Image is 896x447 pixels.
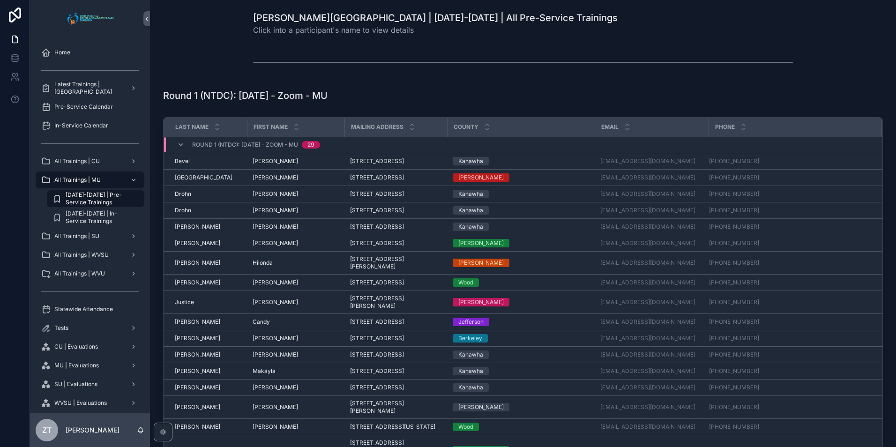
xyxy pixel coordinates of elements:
span: Latest Trainings | [GEOGRAPHIC_DATA] [54,81,123,96]
a: [PERSON_NAME] [453,403,589,411]
a: [PHONE_NUMBER] [709,384,759,391]
span: In-Service Calendar [54,122,108,129]
a: [EMAIL_ADDRESS][DOMAIN_NAME] [600,157,703,165]
a: [EMAIL_ADDRESS][DOMAIN_NAME] [600,190,695,198]
a: [PHONE_NUMBER] [709,157,870,165]
span: [STREET_ADDRESS] [350,239,404,247]
a: Latest Trainings | [GEOGRAPHIC_DATA] [36,80,144,97]
a: [PHONE_NUMBER] [709,335,870,342]
a: Statewide Attendance [36,301,144,318]
a: [PHONE_NUMBER] [709,239,759,247]
a: [PHONE_NUMBER] [709,335,759,342]
a: [STREET_ADDRESS][PERSON_NAME] [350,295,441,310]
span: [STREET_ADDRESS] [350,351,404,358]
a: [EMAIL_ADDRESS][DOMAIN_NAME] [600,384,695,391]
span: Drohn [175,207,191,214]
span: [PERSON_NAME] [253,239,298,247]
a: [PERSON_NAME] [253,239,339,247]
a: [EMAIL_ADDRESS][DOMAIN_NAME] [600,367,703,375]
span: County [454,123,478,131]
span: All Trainings | SU [54,232,99,240]
a: [STREET_ADDRESS] [350,351,441,358]
span: WVSU | Evaluations [54,399,107,407]
a: [EMAIL_ADDRESS][DOMAIN_NAME] [600,279,703,286]
a: [EMAIL_ADDRESS][DOMAIN_NAME] [600,318,695,326]
a: SU | Evaluations [36,376,144,393]
span: [PERSON_NAME] [253,423,298,431]
span: Last Name [175,123,209,131]
a: [PHONE_NUMBER] [709,190,759,198]
a: [PERSON_NAME] [253,207,339,214]
a: [PHONE_NUMBER] [709,351,759,358]
a: [PHONE_NUMBER] [709,423,759,431]
span: [PERSON_NAME] [253,190,298,198]
a: [EMAIL_ADDRESS][DOMAIN_NAME] [600,384,703,391]
a: Justice [175,298,241,306]
a: In-Service Calendar [36,117,144,134]
span: [PERSON_NAME] [175,423,220,431]
a: [EMAIL_ADDRESS][DOMAIN_NAME] [600,239,703,247]
a: All Trainings | WVSU [36,246,144,263]
a: [STREET_ADDRESS] [350,384,441,391]
span: Email [601,123,619,131]
a: Home [36,44,144,61]
a: [PERSON_NAME] [175,223,241,231]
a: [PERSON_NAME] [175,259,241,267]
span: [PERSON_NAME] [253,157,298,165]
div: [PERSON_NAME] [458,259,504,267]
span: All Trainings | MU [54,176,101,184]
a: All Trainings | SU [36,228,144,245]
a: [PHONE_NUMBER] [709,298,759,306]
a: [STREET_ADDRESS] [350,367,441,375]
a: [STREET_ADDRESS][PERSON_NAME] [350,400,441,415]
a: [PHONE_NUMBER] [709,259,759,267]
a: [PHONE_NUMBER] [709,318,759,326]
span: [PERSON_NAME] [175,279,220,286]
span: [STREET_ADDRESS][US_STATE] [350,423,435,431]
a: Kanawha [453,190,589,198]
span: Candy [253,318,270,326]
a: [PHONE_NUMBER] [709,174,870,181]
a: Pre-Service Calendar [36,98,144,115]
span: [PERSON_NAME] [175,403,220,411]
a: [PHONE_NUMBER] [709,423,870,431]
a: [PHONE_NUMBER] [709,239,870,247]
span: Statewide Attendance [54,305,113,313]
a: [PERSON_NAME] [453,173,589,182]
a: [DATE]-[DATE] | Pre-Service Trainings [47,190,144,207]
span: [STREET_ADDRESS] [350,190,404,198]
a: [PERSON_NAME] [253,157,339,165]
span: Makayla [253,367,276,375]
a: [EMAIL_ADDRESS][DOMAIN_NAME] [600,351,703,358]
a: Kanawha [453,157,589,165]
a: [PHONE_NUMBER] [709,367,759,375]
span: Phone [715,123,735,131]
a: [PERSON_NAME] [253,190,339,198]
a: [EMAIL_ADDRESS][DOMAIN_NAME] [600,318,703,326]
span: [PERSON_NAME] [253,223,298,231]
a: WVSU | Evaluations [36,395,144,411]
span: [PERSON_NAME] [175,318,220,326]
span: Mailing Address [351,123,403,131]
a: [PHONE_NUMBER] [709,157,759,165]
span: [STREET_ADDRESS][PERSON_NAME] [350,255,441,270]
span: [PERSON_NAME] [253,351,298,358]
div: Berkeley [458,334,482,343]
span: ZT [42,425,52,436]
a: [PERSON_NAME] [453,259,589,267]
span: Home [54,49,70,56]
div: Kanawha [458,350,483,359]
a: [PHONE_NUMBER] [709,279,870,286]
a: Kanawha [453,367,589,375]
a: [PHONE_NUMBER] [709,223,759,231]
a: [PHONE_NUMBER] [709,207,870,214]
a: [PERSON_NAME] [175,351,241,358]
span: [DATE]-[DATE] | In-Service Trainings [66,210,135,225]
a: [EMAIL_ADDRESS][DOMAIN_NAME] [600,174,695,181]
div: [PERSON_NAME] [458,403,504,411]
a: [EMAIL_ADDRESS][DOMAIN_NAME] [600,223,703,231]
a: [PERSON_NAME] [175,279,241,286]
a: [EMAIL_ADDRESS][DOMAIN_NAME] [600,223,695,231]
div: Kanawha [458,383,483,392]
